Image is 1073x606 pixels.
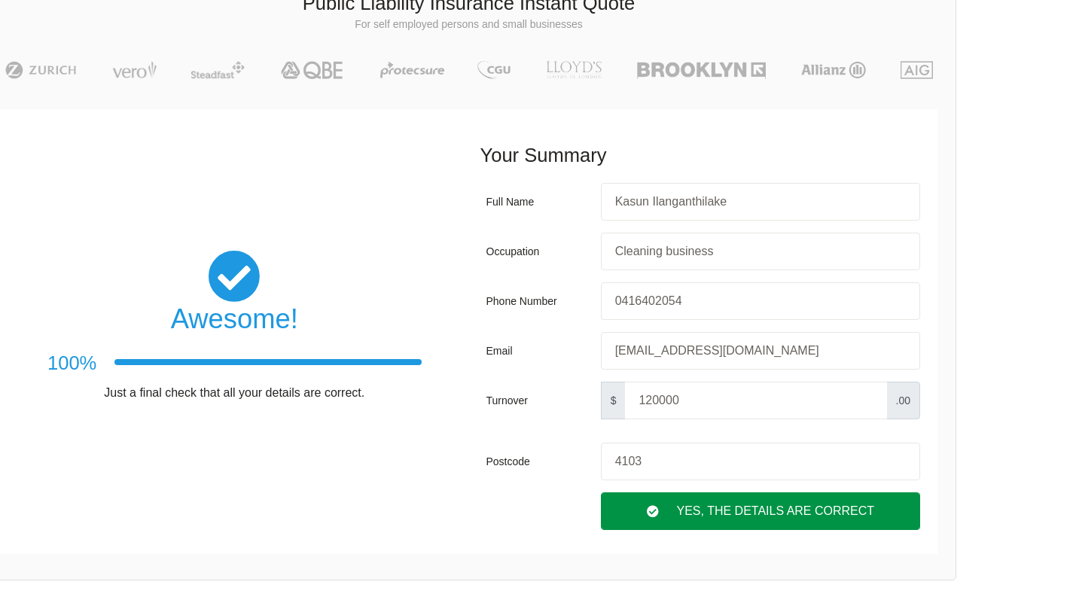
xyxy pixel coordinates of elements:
div: Yes, The Details are correct [601,492,920,530]
input: Your turnover [625,382,886,419]
span: .00 [886,382,920,419]
img: CGU | Public Liability Insurance [471,61,517,79]
input: Your first and last names [601,183,920,221]
div: Email [486,332,595,370]
img: Brooklyn | Public Liability Insurance [631,61,772,79]
span: $ [601,382,626,419]
img: Steadfast | Public Liability Insurance [184,61,251,79]
div: Postcode [486,443,595,480]
div: Phone Number [486,282,595,320]
img: LLOYD's | Public Liability Insurance [538,61,610,79]
div: Full Name [486,183,595,221]
h2: Awesome! [47,303,422,336]
img: QBE | Public Liability Insurance [272,61,353,79]
p: Just a final check that all your details are correct. [47,385,422,401]
img: Allianz | Public Liability Insurance [794,61,873,79]
img: Vero | Public Liability Insurance [105,61,163,79]
h3: Your Summary [480,142,927,169]
input: Your occupation [601,233,920,270]
img: Protecsure | Public Liability Insurance [374,61,450,79]
div: Occupation [486,233,595,270]
input: Your postcode [601,443,920,480]
img: AIG | Public Liability Insurance [895,61,939,79]
h3: 100% [47,350,96,377]
input: Your phone number, eg: +61xxxxxxxxxx / 0xxxxxxxxx [601,282,920,320]
div: Turnover [486,382,595,419]
input: Your email [601,332,920,370]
